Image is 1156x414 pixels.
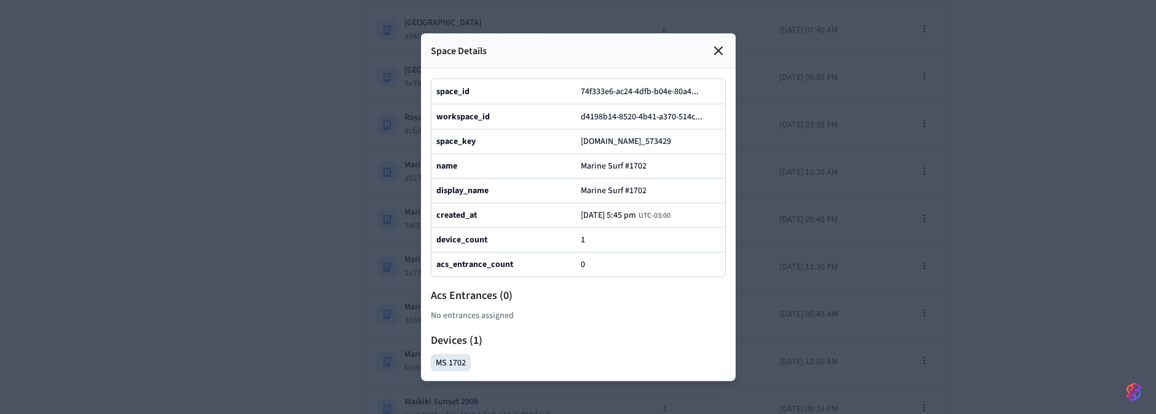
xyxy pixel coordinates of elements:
span: Marine Surf #1702 [581,185,647,197]
span: [DATE] 5:45 pm [581,210,636,220]
img: SeamLogoGradient.69752ec5.svg [1127,382,1141,402]
span: UTC-03:00 [639,210,670,220]
b: space_key [436,135,476,148]
span: 1 [581,234,585,246]
h2: Acs Entrances ( 0 ) [431,287,726,304]
h2: Devices ( 1 ) [431,332,726,349]
div: America/Sao_Paulo [581,210,670,220]
button: d4198b14-8520-4b41-a370-514c... [578,109,715,124]
b: workspace_id [436,110,490,122]
button: 74f333e6-ac24-4dfb-b04e-80a4... [578,84,711,98]
div: MS 1702 [431,354,471,371]
b: device_count [436,234,487,246]
b: created_at [436,209,477,221]
b: acs_entrance_count [436,258,513,271]
p: Space Details [431,43,487,58]
b: display_name [436,185,489,197]
span: 0 [581,258,585,271]
span: No entrances assigned [431,309,514,322]
span: [DOMAIN_NAME]_573429 [581,135,671,148]
b: space_id [436,85,470,97]
b: name [436,160,457,172]
span: Marine Surf #1702 [581,160,647,172]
